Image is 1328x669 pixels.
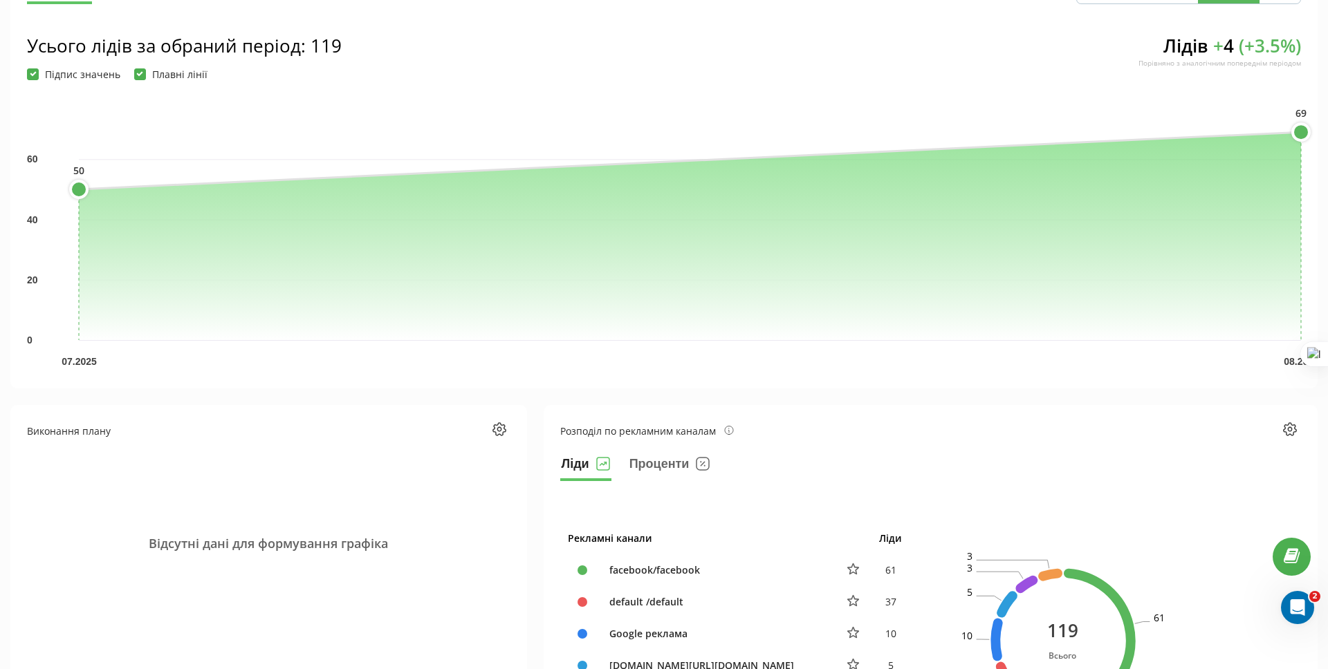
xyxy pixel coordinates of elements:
[1047,648,1078,662] div: Всього
[73,164,84,177] text: 50
[560,453,611,481] button: Ліди
[871,586,910,618] td: 37
[27,274,38,285] text: 20
[1138,33,1301,80] div: Лідів 4
[1154,611,1165,624] text: 61
[968,561,973,574] text: 3
[27,334,33,346] text: 0
[1213,33,1224,58] span: +
[1281,591,1314,624] iframe: Intercom live chat
[962,629,973,642] text: 10
[27,68,120,80] label: Підпис значень
[134,68,207,80] label: Плавні лінії
[871,522,910,554] th: Ліди
[62,356,97,367] text: 07.2025
[27,33,342,58] div: Усього лідів за обраний період : 119
[1138,58,1301,68] div: Порівняно з аналогічним попереднім періодом
[27,214,38,225] text: 40
[27,153,38,164] text: 60
[1284,356,1319,367] text: 08.2025
[1047,617,1078,642] div: 119
[560,424,734,438] div: Розподіл по рекламним каналам
[871,554,910,586] td: 61
[1295,106,1307,120] text: 69
[628,453,712,481] button: Проценти
[602,563,828,577] div: facebook/facebook
[968,585,973,599] text: 5
[27,453,510,633] div: Відсутні дані для формування графіка
[1239,33,1301,58] span: ( + 3.5 %)
[1309,591,1320,602] span: 2
[602,626,828,641] div: Google реклама
[968,549,973,563] text: 3
[602,594,828,609] div: default /default
[560,522,872,554] th: Рекламні канали
[27,424,111,438] div: Виконання плану
[871,618,910,650] td: 10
